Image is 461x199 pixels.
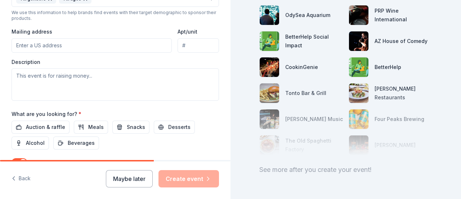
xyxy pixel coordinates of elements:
button: Auction & raffle [12,121,70,134]
button: Back [12,171,31,186]
span: Snacks [127,123,145,131]
div: PRP Wine International [375,7,432,24]
img: photo for AZ House of Comedy [349,31,368,51]
button: Beverages [53,137,99,150]
button: Snacks [112,121,149,134]
button: Meals [74,121,108,134]
img: photo for BetterHelp Social Impact [260,31,279,51]
label: What are you looking for? [12,111,81,118]
div: See more after you create your event! [259,164,432,176]
input: # [178,38,219,53]
img: photo for BetterHelp [349,57,368,77]
button: Alcohol [12,137,49,150]
div: OdySea Aquarium [285,11,330,20]
div: We use this information to help brands find events with their target demographic to sponsor their... [12,10,219,21]
span: Desserts [168,123,191,131]
span: Alcohol [26,139,45,147]
span: Beverages [68,139,95,147]
span: Meals [88,123,104,131]
button: Desserts [154,121,195,134]
label: Mailing address [12,28,52,35]
label: Apt/unit [178,28,197,35]
input: Enter a US address [12,38,172,53]
div: AZ House of Comedy [375,37,428,46]
button: Maybe later [106,170,153,187]
span: Auction & raffle [26,123,65,131]
img: photo for CookinGenie [260,57,279,77]
label: Send me reminders [33,159,82,165]
div: CookinGenie [285,63,318,72]
div: BetterHelp [375,63,401,72]
img: photo for OdySea Aquarium [260,5,279,25]
img: photo for PRP Wine International [349,5,368,25]
label: Description [12,59,40,66]
div: BetterHelp Social Impact [285,33,343,50]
